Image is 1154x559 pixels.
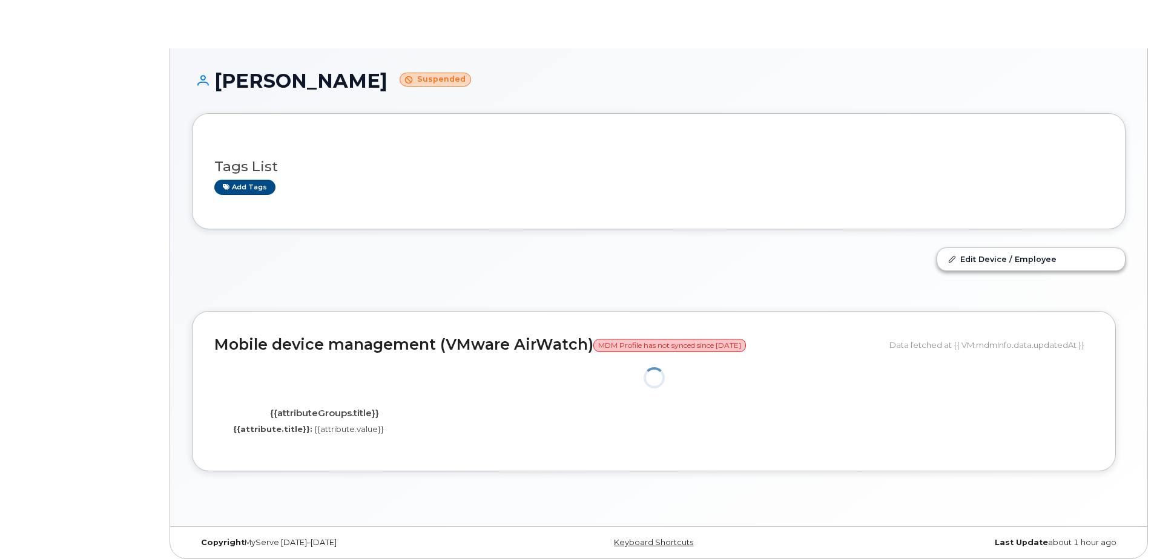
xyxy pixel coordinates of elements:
[937,248,1125,270] a: Edit Device / Employee
[223,408,425,419] h4: {{attributeGroups.title}}
[192,70,1126,91] h1: [PERSON_NAME]
[214,159,1103,174] h3: Tags List
[593,339,746,352] span: MDM Profile has not synced since [DATE]
[192,538,503,548] div: MyServe [DATE]–[DATE]
[614,538,693,547] a: Keyboard Shortcuts
[995,538,1048,547] strong: Last Update
[214,180,275,195] a: Add tags
[400,73,471,87] small: Suspended
[233,423,312,435] label: {{attribute.title}}:
[314,424,384,434] span: {{attribute.value}}
[201,538,245,547] strong: Copyright
[889,333,1093,356] div: Data fetched at {{ VM.mdmInfo.data.updatedAt }}
[214,336,880,353] h2: Mobile device management (VMware AirWatch)
[814,538,1126,548] div: about 1 hour ago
